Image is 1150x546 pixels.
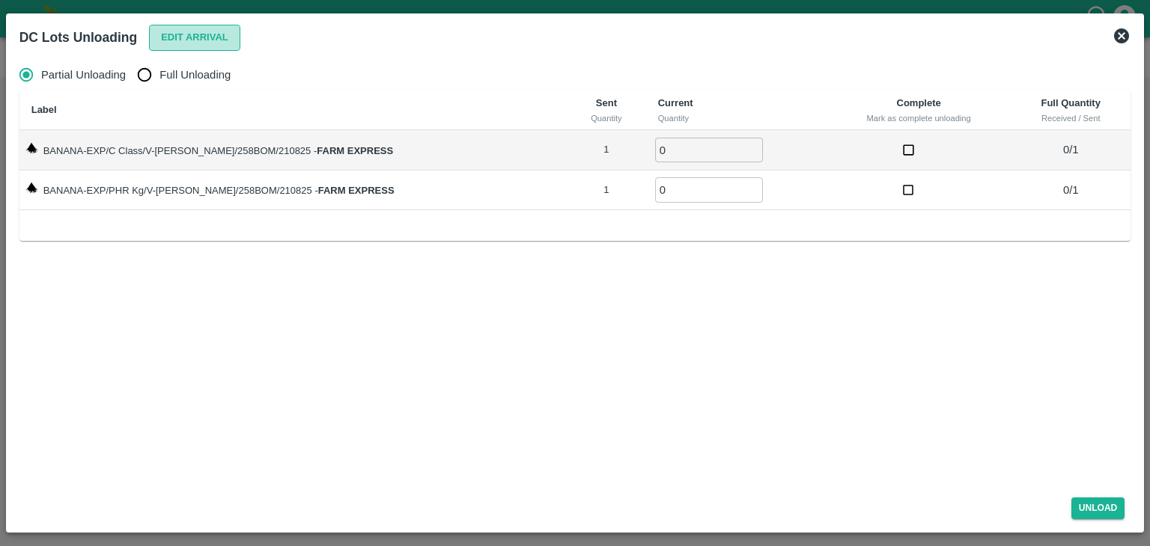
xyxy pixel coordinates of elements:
input: 0 [655,138,763,162]
td: 1 [567,130,646,171]
b: Complete [897,97,941,108]
div: Received / Sent [1023,111,1119,125]
input: 0 [655,177,763,202]
b: Sent [596,97,617,108]
td: BANANA-EXP/PHR Kg/V-[PERSON_NAME]/258BOM/210825 - [19,171,567,211]
p: 0 / 1 [1017,141,1125,158]
div: Quantity [658,111,815,125]
b: DC Lots Unloading [19,30,137,45]
img: weight [25,142,37,154]
button: Unload [1071,497,1125,519]
b: Current [658,97,693,108]
div: Quantity [579,111,634,125]
b: Full Quantity [1041,97,1100,108]
span: Full Unloading [159,67,231,83]
button: Edit Arrival [149,25,240,51]
strong: FARM EXPRESS [318,185,395,196]
p: 0 / 1 [1017,182,1125,198]
b: Label [31,104,57,115]
img: weight [25,182,37,194]
div: Mark as complete unloading [839,111,999,125]
td: BANANA-EXP/C Class/V-[PERSON_NAME]/258BOM/210825 - [19,130,567,171]
strong: FARM EXPRESS [317,145,393,156]
td: 1 [567,171,646,211]
span: Partial Unloading [41,67,126,83]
